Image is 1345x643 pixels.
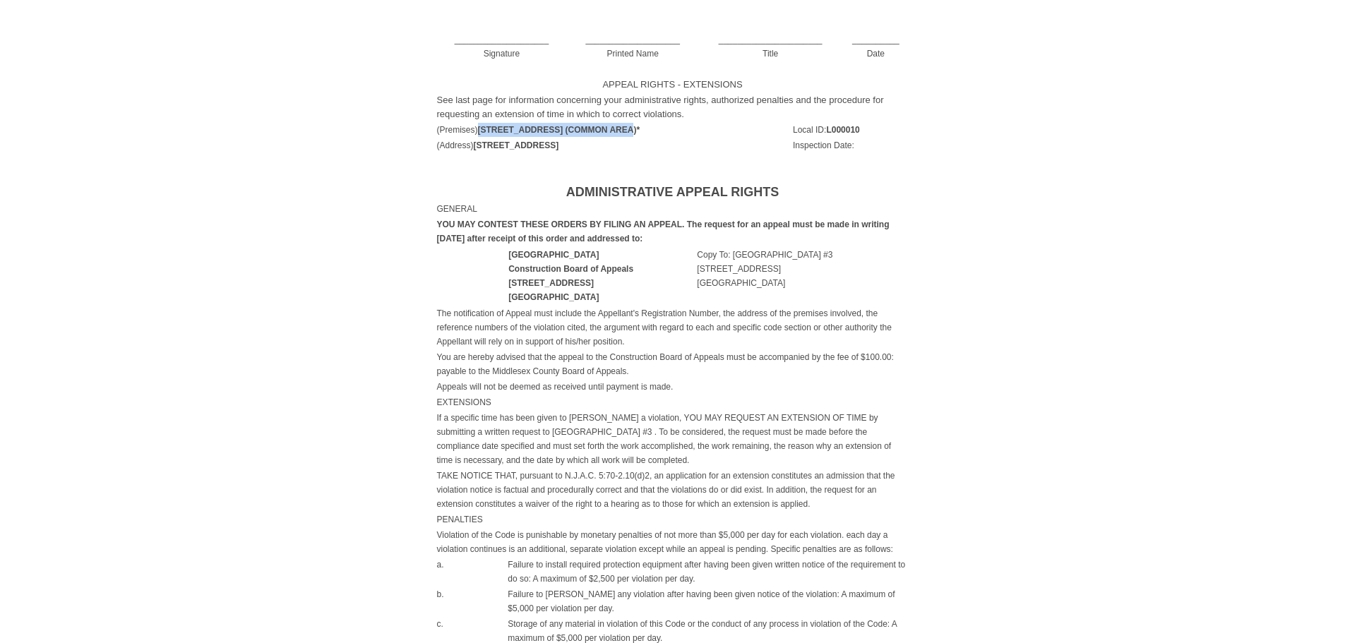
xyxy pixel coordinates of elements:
td: __________ Date [842,18,909,61]
td: a. [436,557,508,587]
td: EXTENSIONS [436,395,909,410]
td: Copy To: [GEOGRAPHIC_DATA] #3 [STREET_ADDRESS] [GEOGRAPHIC_DATA] [696,247,901,305]
td: (Premises) [436,122,786,138]
td: You are hereby advised that the appeal to the Construction Board of Appeals must be accompanied b... [436,349,909,379]
td: ____________________ Printed Name [567,18,698,61]
strong: [GEOGRAPHIC_DATA] Construction Board of Appeals [STREET_ADDRESS] [GEOGRAPHIC_DATA] [508,250,633,302]
td: (Address) [436,138,786,153]
td: Failure to install required protection equipment after having been given written notice of the re... [507,557,909,587]
b: [STREET_ADDRESS] [474,140,559,150]
td: Appeals will not be deemed as received until payment is made. [436,379,909,395]
td: ____________________ Signature [436,18,568,61]
font: APPEAL RIGHTS - EXTENSIONS [602,79,742,90]
td: Local ID: [792,122,909,138]
strong: YOU MAY CONTEST THESE ORDERS BY FILING AN APPEAL. The request for an appeal must be made in writi... [437,220,890,244]
td: PENALTIES [436,512,909,527]
font: See last page for information concerning your administrative rights, authorized penalties and the... [437,95,884,119]
td: b. [436,587,508,616]
td: GENERAL [436,201,909,217]
b: L000010 [826,125,859,135]
td: Inspection Date: [792,138,909,153]
td: If a specific time has been given to [PERSON_NAME] a violation, YOU MAY REQUEST AN EXTENSION OF T... [436,410,909,468]
td: The notification of Appeal must include the Appellant's Registration Number, the address of the p... [436,306,909,349]
td: TAKE NOTICE THAT, pursuant to N.J.A.C. 5:70-2.10(d)2, an application for an extension constitutes... [436,468,909,512]
td: Violation of the Code is punishable by monetary penalties of not more than $5,000 per day for eac... [436,527,909,557]
td: ______________________ Title [698,18,842,61]
b: ADMINISTRATIVE APPEAL RIGHTS [566,185,779,199]
td: Failure to [PERSON_NAME] any violation after having been given notice of the violation: A maximum... [507,587,909,616]
b: [STREET_ADDRESS] (COMMON AREA)* [478,125,640,135]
